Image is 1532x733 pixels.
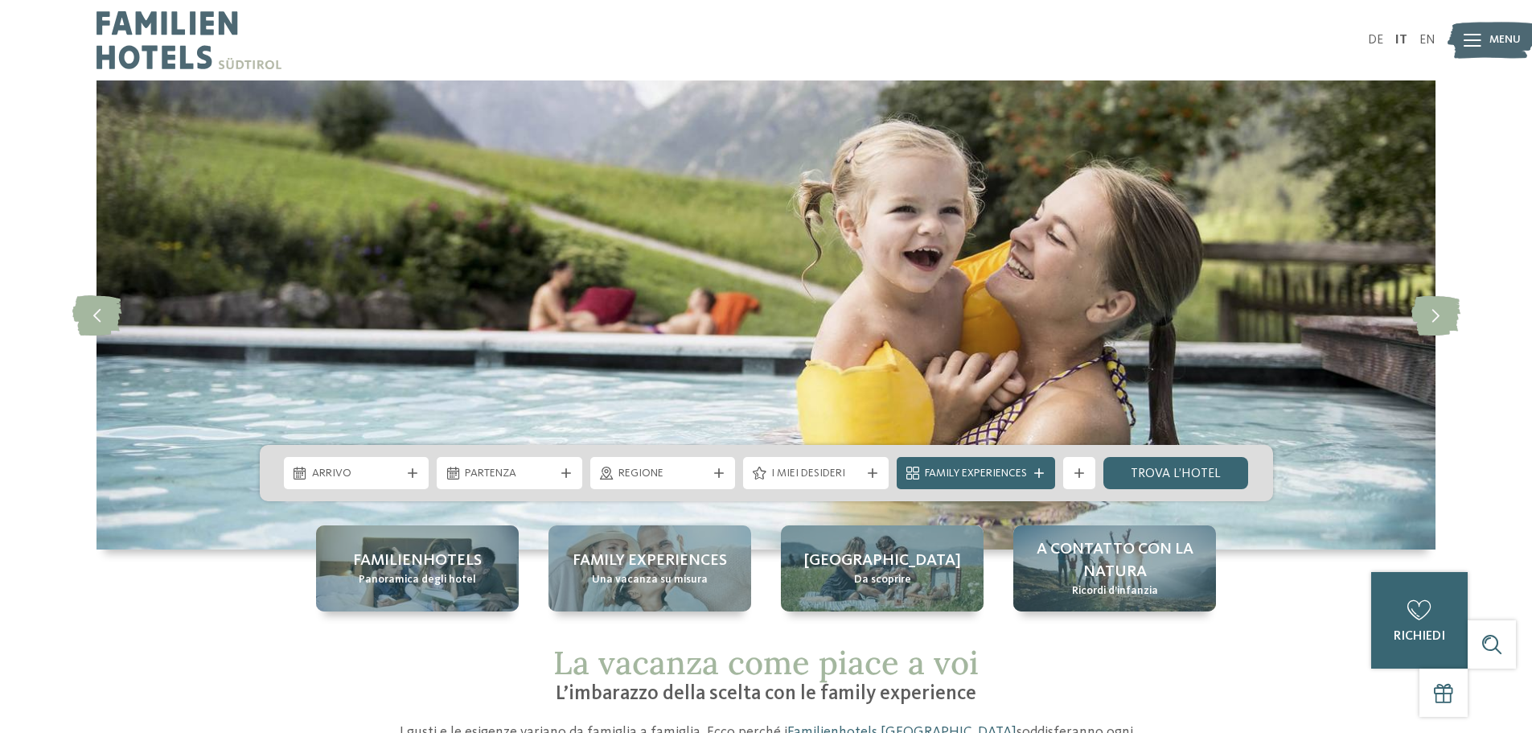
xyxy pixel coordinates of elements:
span: richiedi [1394,630,1445,643]
span: Arrivo [312,466,401,482]
span: Ricordi d’infanzia [1072,583,1158,599]
span: Family Experiences [925,466,1027,482]
a: Quale family experience volete vivere? Familienhotels Panoramica degli hotel [316,525,519,612]
span: Family experiences [573,550,727,572]
a: Quale family experience volete vivere? A contatto con la natura Ricordi d’infanzia [1013,525,1216,612]
a: richiedi [1371,572,1468,669]
span: Una vacanza su misura [592,572,708,588]
a: DE [1368,34,1383,47]
span: Familienhotels [353,550,482,572]
span: Panoramica degli hotel [359,572,476,588]
span: La vacanza come piace a voi [553,642,979,683]
span: [GEOGRAPHIC_DATA] [804,550,961,572]
span: A contatto con la natura [1029,538,1200,583]
img: Quale family experience volete vivere? [97,80,1435,550]
span: I miei desideri [771,466,860,482]
span: Menu [1489,32,1521,48]
a: Quale family experience volete vivere? Family experiences Una vacanza su misura [548,525,751,612]
a: trova l’hotel [1103,457,1249,489]
span: Da scoprire [854,572,911,588]
a: IT [1395,34,1407,47]
a: EN [1419,34,1435,47]
a: Quale family experience volete vivere? [GEOGRAPHIC_DATA] Da scoprire [781,525,984,612]
span: Partenza [465,466,554,482]
span: Regione [618,466,708,482]
span: L’imbarazzo della scelta con le family experience [556,684,976,704]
